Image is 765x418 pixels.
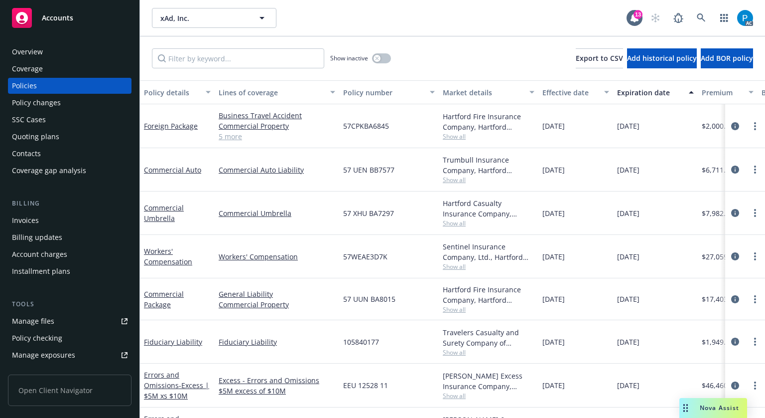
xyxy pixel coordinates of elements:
[8,246,131,262] a: Account charges
[542,251,565,262] span: [DATE]
[144,87,200,98] div: Policy details
[12,313,54,329] div: Manage files
[12,146,41,162] div: Contacts
[645,8,665,28] a: Start snowing
[144,381,209,401] span: - Excess | $5M xs $10M
[144,370,209,401] a: Errors and Omissions
[443,284,534,305] div: Hartford Fire Insurance Company, Hartford Insurance Group
[8,212,131,228] a: Invoices
[729,164,741,176] a: circleInformation
[542,294,565,304] span: [DATE]
[443,132,534,141] span: Show all
[443,176,534,184] span: Show all
[542,165,565,175] span: [DATE]
[737,10,753,26] img: photo
[702,121,734,131] span: $2,000.00
[701,53,753,63] span: Add BOR policy
[144,246,192,266] a: Workers' Compensation
[12,44,43,60] div: Overview
[702,87,743,98] div: Premium
[8,44,131,60] a: Overview
[443,87,523,98] div: Market details
[691,8,711,28] a: Search
[702,165,734,175] span: $6,711.00
[702,208,734,218] span: $7,982.00
[749,164,761,176] a: more
[12,112,46,128] div: SSC Cases
[576,53,623,63] span: Export to CSV
[8,129,131,145] a: Quoting plans
[219,121,335,131] a: Commercial Property
[443,155,534,176] div: Trumbull Insurance Company, Hartford Insurance Group
[749,336,761,348] a: more
[749,380,761,392] a: more
[443,392,534,400] span: Show all
[542,121,565,131] span: [DATE]
[617,294,639,304] span: [DATE]
[443,348,534,357] span: Show all
[343,251,387,262] span: 57WEAE3D7K
[729,207,741,219] a: circleInformation
[219,87,324,98] div: Lines of coverage
[12,212,39,228] div: Invoices
[617,208,639,218] span: [DATE]
[8,263,131,279] a: Installment plans
[343,337,379,347] span: 105840177
[8,199,131,209] div: Billing
[12,163,86,179] div: Coverage gap analysis
[617,251,639,262] span: [DATE]
[702,294,738,304] span: $17,403.05
[8,375,131,406] span: Open Client Navigator
[12,330,62,346] div: Policy checking
[12,364,77,380] div: Manage certificates
[679,398,692,418] div: Drag to move
[160,13,247,23] span: xAd, Inc.
[8,163,131,179] a: Coverage gap analysis
[542,208,565,218] span: [DATE]
[729,120,741,132] a: circleInformation
[443,371,534,392] div: [PERSON_NAME] Excess Insurance Company, [PERSON_NAME] Insurance Group, RT Specialty Insurance Ser...
[700,404,739,412] span: Nova Assist
[42,14,73,22] span: Accounts
[749,207,761,219] a: more
[729,293,741,305] a: circleInformation
[617,380,639,391] span: [DATE]
[8,146,131,162] a: Contacts
[617,337,639,347] span: [DATE]
[617,121,639,131] span: [DATE]
[343,208,394,218] span: 57 XHU BA7297
[729,380,741,392] a: circleInformation
[12,347,75,363] div: Manage exposures
[443,262,534,271] span: Show all
[443,219,534,227] span: Show all
[701,48,753,68] button: Add BOR policy
[439,80,538,104] button: Market details
[668,8,688,28] a: Report a Bug
[749,293,761,305] a: more
[613,80,698,104] button: Expiration date
[343,294,395,304] span: 57 UUN BA8015
[8,299,131,309] div: Tools
[215,80,339,104] button: Lines of coverage
[219,208,335,218] a: Commercial Umbrella
[729,336,741,348] a: circleInformation
[8,330,131,346] a: Policy checking
[12,61,43,77] div: Coverage
[12,78,37,94] div: Policies
[343,165,394,175] span: 57 UEN BB7577
[749,250,761,262] a: more
[542,87,598,98] div: Effective date
[343,380,388,391] span: EEU 12528 11
[443,198,534,219] div: Hartford Casualty Insurance Company, Hartford Insurance Group
[702,251,738,262] span: $27,059.00
[8,347,131,363] span: Manage exposures
[749,120,761,132] a: more
[443,241,534,262] div: Sentinel Insurance Company, Ltd., Hartford Insurance Group
[8,364,131,380] a: Manage certificates
[617,165,639,175] span: [DATE]
[343,87,424,98] div: Policy number
[144,203,184,223] a: Commercial Umbrella
[140,80,215,104] button: Policy details
[152,48,324,68] input: Filter by keyword...
[443,327,534,348] div: Travelers Casualty and Surety Company of America, Travelers Insurance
